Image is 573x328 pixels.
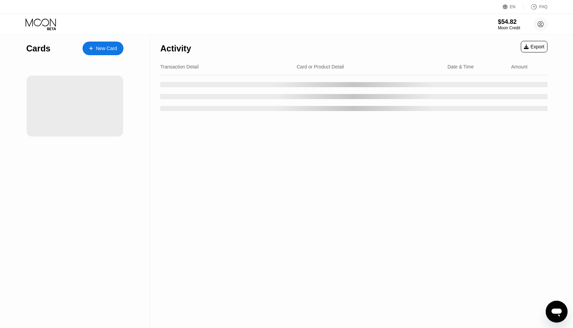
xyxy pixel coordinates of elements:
div: New Card [83,42,123,55]
div: Activity [160,44,191,53]
div: Card or Product Detail [297,64,344,69]
div: EN [510,4,516,9]
div: Transaction Detail [160,64,199,69]
div: $54.82Moon Credit [498,18,520,30]
div: Export [521,41,547,52]
div: $54.82 [498,18,520,26]
div: EN [503,3,524,10]
div: Export [524,44,544,49]
div: FAQ [524,3,547,10]
iframe: Button to launch messaging window [546,301,568,323]
div: Cards [26,44,50,53]
div: Moon Credit [498,26,520,30]
div: Amount [511,64,527,69]
div: FAQ [539,4,547,9]
div: New Card [96,46,117,51]
div: Date & Time [447,64,474,69]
